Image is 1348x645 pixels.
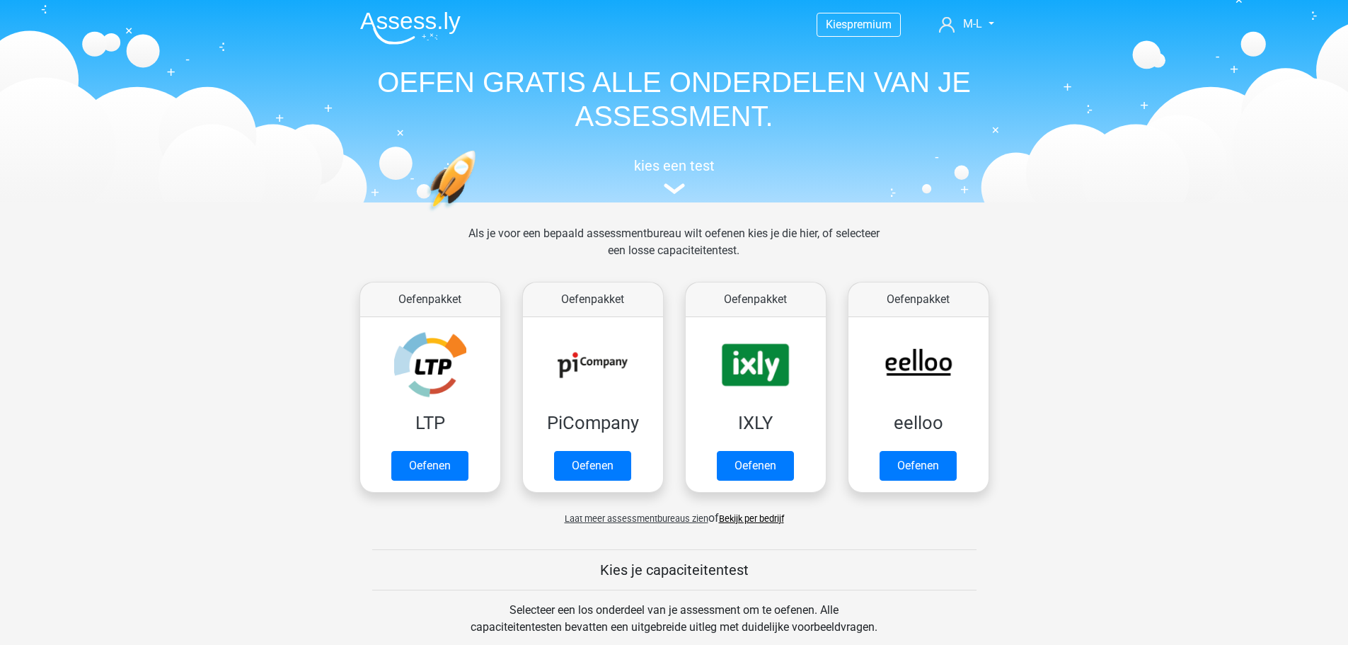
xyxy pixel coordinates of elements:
[719,513,784,524] a: Bekijk per bedrijf
[847,18,892,31] span: premium
[349,157,1000,195] a: kies een test
[664,183,685,194] img: assessment
[427,150,531,278] img: oefenen
[554,451,631,481] a: Oefenen
[391,451,468,481] a: Oefenen
[349,157,1000,174] h5: kies een test
[826,18,847,31] span: Kies
[817,15,900,34] a: Kiespremium
[372,561,977,578] h5: Kies je capaciteitentest
[933,16,999,33] a: M-L
[717,451,794,481] a: Oefenen
[349,498,1000,527] div: of
[349,65,1000,133] h1: OEFEN GRATIS ALLE ONDERDELEN VAN JE ASSESSMENT.
[963,17,982,30] span: M-L
[457,225,891,276] div: Als je voor een bepaald assessmentbureau wilt oefenen kies je die hier, of selecteer een losse ca...
[565,513,708,524] span: Laat meer assessmentbureaus zien
[880,451,957,481] a: Oefenen
[360,11,461,45] img: Assessly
